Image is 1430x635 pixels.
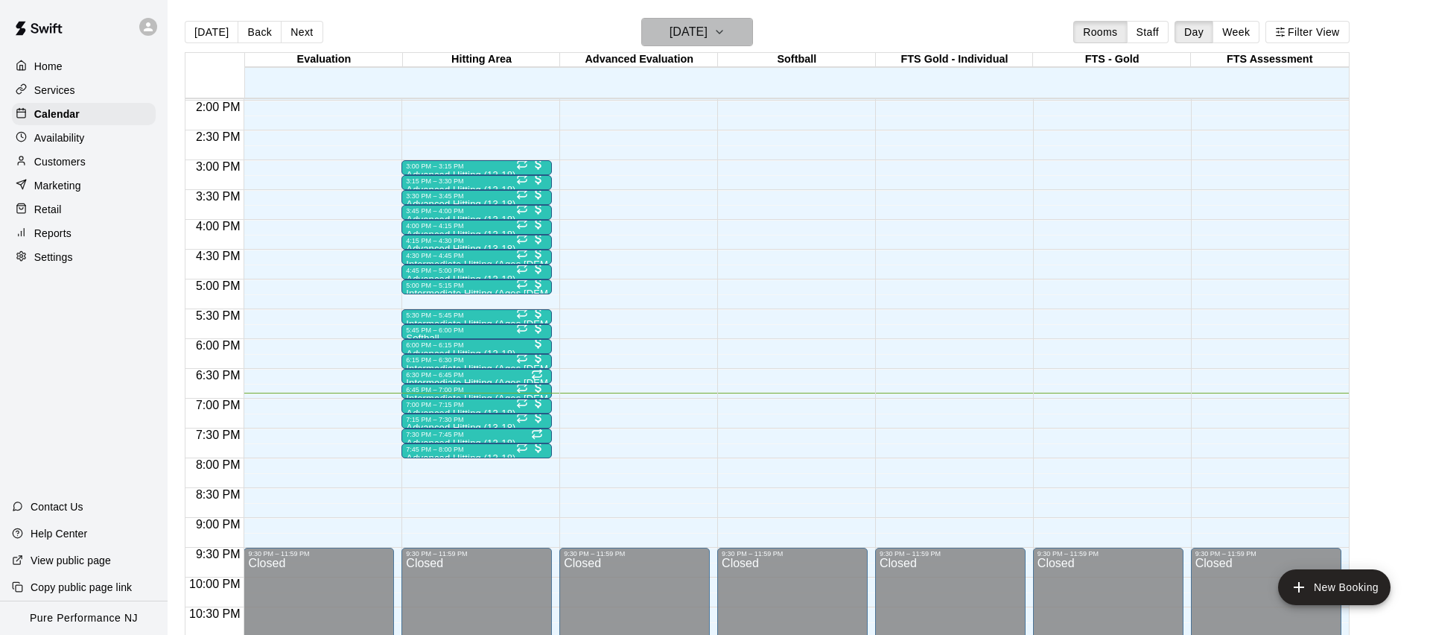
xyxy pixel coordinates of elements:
[516,411,528,423] span: Recurring event
[401,414,552,429] div: 7:15 PM – 7:30 PM: Advanced Hitting (13-18)
[516,262,528,274] span: Recurring event
[718,53,876,67] div: Softball
[516,352,528,364] span: Recurring event
[192,279,244,292] span: 5:00 PM
[34,83,75,98] p: Services
[12,198,156,221] a: Retail
[185,607,244,620] span: 10:30 PM
[12,174,156,197] a: Marketing
[406,416,547,423] div: 7:15 PM – 7:30 PM
[401,220,552,235] div: 4:00 PM – 4:15 PM: Advanced Hitting (13-18)
[406,312,547,319] div: 5:30 PM – 5:45 PM
[401,339,552,354] div: 6:00 PM – 6:15 PM: Advanced Hitting (13-18)
[192,160,244,173] span: 3:00 PM
[406,550,547,557] div: 9:30 PM – 11:59 PM
[1195,550,1337,557] div: 9:30 PM – 11:59 PM
[192,130,244,143] span: 2:30 PM
[531,350,546,365] span: All customers have paid
[12,103,156,125] a: Calendar
[516,397,528,408] span: Recurring event
[531,186,546,201] span: All customers have paid
[531,201,546,216] span: All customers have paid
[531,440,546,455] span: All customers have paid
[531,216,546,231] span: All customers have paid
[406,386,547,394] div: 6:45 PM – 7:00 PM
[401,369,552,384] div: 6:30 PM – 6:45 PM: Intermediate Hitting (Ages 9-15)
[34,154,86,169] p: Customers
[401,354,552,369] div: 6:15 PM – 6:30 PM: Intermediate Hitting (Ages 9-15)
[406,446,547,453] div: 7:45 PM – 8:00 PM
[406,267,547,274] div: 4:45 PM – 5:00 PM
[516,173,528,185] span: Recurring event
[516,158,528,170] span: Recurring event
[248,550,390,557] div: 9:30 PM – 11:59 PM
[34,250,73,265] p: Settings
[192,429,244,441] span: 7:30 PM
[34,202,62,217] p: Retail
[31,580,132,595] p: Copy public page link
[34,107,80,121] p: Calendar
[516,203,528,215] span: Recurring event
[34,130,85,145] p: Availability
[516,382,528,394] span: Recurring event
[406,371,547,379] div: 6:30 PM – 6:45 PM
[192,518,244,531] span: 9:00 PM
[406,237,547,244] div: 4:15 PM – 4:30 PM
[12,222,156,244] div: Reports
[401,250,552,265] div: 4:30 PM – 4:45 PM: Intermediate Hitting (Ages 9-15)
[401,443,552,458] div: 7:45 PM – 8:00 PM: Advanced Hitting (13-18)
[406,431,547,438] div: 7:30 PM – 7:45 PM
[30,610,138,626] p: Pure Performance NJ
[876,53,1034,67] div: FTS Gold - Individual
[401,175,552,190] div: 3:15 PM – 3:30 PM: Advanced Hitting (13-18)
[722,550,863,557] div: 9:30 PM – 11:59 PM
[192,458,244,471] span: 8:00 PM
[192,309,244,322] span: 5:30 PM
[192,250,244,262] span: 4:30 PM
[192,101,244,113] span: 2:00 PM
[516,307,528,319] span: Recurring event
[531,380,546,395] span: All customers have paid
[406,282,547,289] div: 5:00 PM – 5:15 PM
[12,55,156,78] a: Home
[1265,21,1349,43] button: Filter View
[531,368,543,380] span: Recurring event
[516,188,528,200] span: Recurring event
[1033,53,1191,67] div: FTS - Gold
[401,205,552,220] div: 3:45 PM – 4:00 PM: Advanced Hitting (13-18)
[192,488,244,501] span: 8:30 PM
[401,279,552,294] div: 5:00 PM – 5:15 PM: Intermediate Hitting (Ages 9-15)
[185,21,238,43] button: [DATE]
[401,429,552,443] div: 7:30 PM – 7:45 PM: Advanced Hitting (13-18)
[531,157,546,171] span: All customers have paid
[516,441,528,453] span: Recurring event
[531,171,546,186] span: All customers have paid
[1213,21,1259,43] button: Week
[12,79,156,101] a: Services
[281,21,322,43] button: Next
[670,22,708,42] h6: [DATE]
[531,276,546,291] span: All customers have paid
[12,246,156,268] div: Settings
[192,399,244,411] span: 7:00 PM
[406,341,547,349] div: 6:00 PM – 6:15 PM
[531,306,546,320] span: All customers have paid
[406,326,547,334] div: 5:45 PM – 6:00 PM
[34,178,81,193] p: Marketing
[192,548,244,560] span: 9:30 PM
[560,53,718,67] div: Advanced Evaluation
[1127,21,1169,43] button: Staff
[406,192,547,200] div: 3:30 PM – 3:45 PM
[403,53,561,67] div: Hitting Area
[531,320,546,335] span: All customers have paid
[238,21,282,43] button: Back
[12,127,156,149] a: Availability
[401,160,552,175] div: 3:00 PM – 3:15 PM: Advanced Hitting (13-18)
[185,578,244,590] span: 10:00 PM
[401,235,552,250] div: 4:15 PM – 4:30 PM: Advanced Hitting (13-18)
